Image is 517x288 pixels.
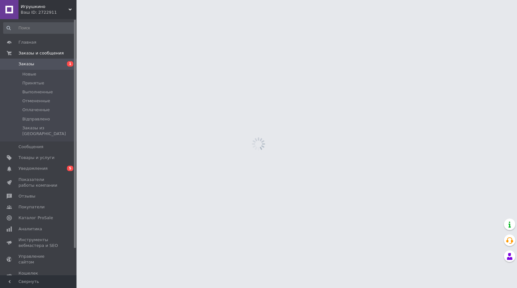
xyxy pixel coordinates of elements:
[18,61,34,67] span: Заказы
[22,98,50,104] span: Отмененные
[22,116,50,122] span: Відправлено
[18,226,42,232] span: Аналитика
[22,125,75,137] span: Заказы из [GEOGRAPHIC_DATA]
[18,40,36,45] span: Главная
[22,80,44,86] span: Принятые
[22,107,50,113] span: Оплаченные
[18,215,53,221] span: Каталог ProSale
[18,270,59,282] span: Кошелек компании
[21,10,76,15] div: Ваш ID: 2722911
[3,22,75,34] input: Поиск
[18,166,47,171] span: Уведомления
[18,204,45,210] span: Покупатели
[67,166,73,171] span: 5
[18,254,59,265] span: Управление сайтом
[67,61,73,67] span: 1
[18,50,64,56] span: Заказы и сообщения
[21,4,69,10] span: Игрушкино
[22,71,36,77] span: Новые
[18,237,59,248] span: Инструменты вебмастера и SEO
[18,177,59,188] span: Показатели работы компании
[22,89,53,95] span: Выполненные
[18,144,43,150] span: Сообщения
[18,193,35,199] span: Отзывы
[18,155,55,161] span: Товары и услуги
